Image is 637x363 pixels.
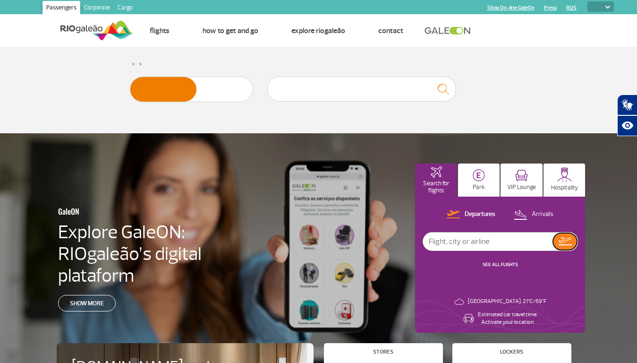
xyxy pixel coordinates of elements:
[515,170,528,181] img: vipRoom.svg
[473,184,485,191] p: Park
[500,349,523,354] h4: Lockers
[473,169,485,181] img: carParkingHome.svg
[465,210,495,219] p: Departures
[291,26,345,35] a: Explore RIOgaleão
[132,58,135,69] a: >
[557,167,572,182] img: hospitality.svg
[114,1,136,16] a: Cargo
[468,298,546,305] p: [GEOGRAPHIC_DATA]: 21°C/69°F
[58,201,216,221] h3: GaleON
[511,208,556,221] button: Arrivals
[444,208,498,221] button: Departures
[551,184,578,191] p: Hospitality
[150,26,170,35] a: Flights
[203,26,258,35] a: How to get and go
[544,5,557,11] a: Press
[617,95,637,136] div: Plugin de acessibilidade da Hand Talk.
[544,164,586,197] button: Hospitality
[478,311,537,326] p: Estimated car travel time: Activate your location
[373,349,393,354] h4: Stores
[139,58,142,69] a: >
[480,261,521,268] button: SEE ALL FLIGHTS
[617,95,637,115] button: Abrir tradutor de língua de sinais.
[617,115,637,136] button: Abrir recursos assistivos.
[487,5,535,11] a: Shop On-line GaleOn
[532,210,553,219] p: Arrivals
[483,261,518,268] a: SEE ALL FLIGHTS
[501,164,543,197] button: VIP Lounge
[420,180,452,194] p: Search for flights
[431,166,442,178] img: airplaneHomeActive.svg
[415,164,457,197] button: Search for flights
[80,1,114,16] a: Corporate
[58,295,116,311] a: Show more
[458,164,500,197] button: Park
[507,184,536,191] p: VIP Lounge
[423,233,553,251] input: Flight, city or airline
[42,1,80,16] a: Passengers
[566,5,577,11] a: RQS
[58,221,262,286] h4: Explore GaleON: RIOgaleão’s digital plataform
[378,26,403,35] a: Contact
